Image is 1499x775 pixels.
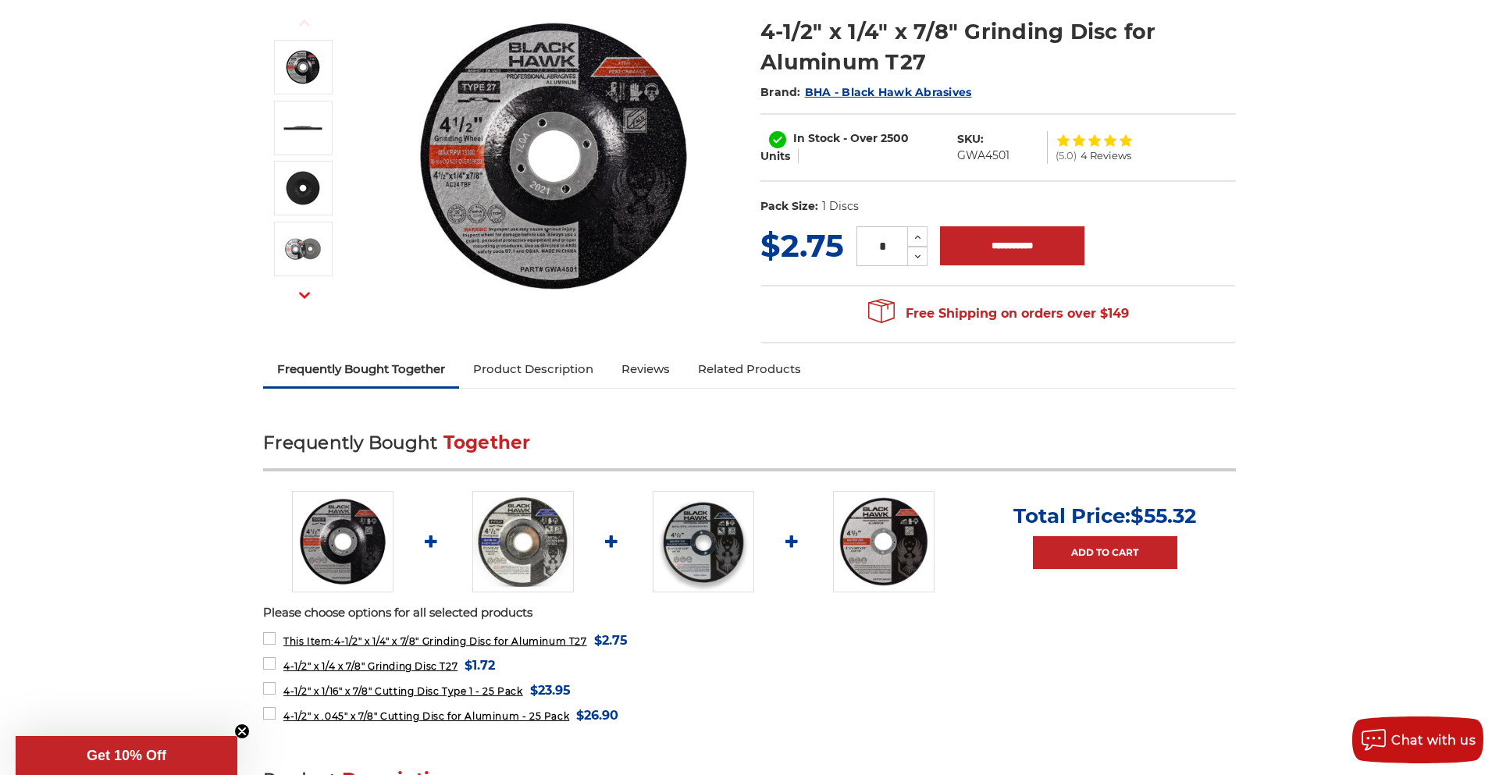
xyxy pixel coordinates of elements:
strong: This Item: [283,635,334,647]
span: $23.95 [530,680,571,701]
button: Chat with us [1352,716,1483,763]
button: Next [286,279,323,312]
img: aluminum grinding disc [283,108,322,148]
span: 4-1/2" x 1/16" x 7/8" Cutting Disc Type 1 - 25 Pack [283,685,523,697]
span: 4 Reviews [1081,151,1131,161]
span: 4-1/2" x 1/4 x 7/8" Grinding Disc T27 [283,660,458,672]
a: Reviews [607,352,684,386]
h1: 4-1/2" x 1/4" x 7/8" Grinding Disc for Aluminum T27 [760,16,1236,77]
span: - Over [843,131,878,145]
dt: Pack Size: [760,198,818,215]
span: In Stock [793,131,840,145]
span: $26.90 [576,705,618,726]
img: 4.5 inch grinding wheel for aluminum [292,491,393,592]
span: Get 10% Off [87,748,166,763]
a: BHA - Black Hawk Abrasives [805,85,972,99]
dd: GWA4501 [957,148,1009,164]
span: 2500 [881,131,909,145]
span: (5.0) [1056,151,1077,161]
p: Total Price: [1013,503,1196,528]
a: Frequently Bought Together [263,352,459,386]
p: Please choose options for all selected products [263,604,1236,622]
span: Frequently Bought [263,432,437,453]
a: Related Products [684,352,815,386]
button: Close teaser [234,723,250,739]
span: 4-1/2" x .045" x 7/8" Cutting Disc for Aluminum - 25 Pack [283,710,569,722]
span: Units [760,149,790,163]
span: $2.75 [594,630,628,651]
dt: SKU: [957,131,984,148]
dd: 1 Discs [822,198,859,215]
img: 4.5 inch grinding wheel for aluminum [283,48,322,87]
a: Product Description [459,352,607,386]
span: $1.72 [465,655,495,676]
span: Chat with us [1391,733,1476,748]
img: 4-1/2" x 1/4" x 7/8" Grinding Disc for Aluminum T27 [283,169,322,208]
span: 4-1/2" x 1/4" x 7/8" Grinding Disc for Aluminum T27 [283,635,587,647]
a: Add to Cart [1033,536,1177,569]
button: Previous [286,6,323,40]
span: $55.32 [1130,503,1196,528]
span: Together [443,432,531,453]
div: Get 10% OffClose teaser [16,736,237,775]
img: BHA 4.5 inch grinding disc for aluminum [283,229,322,268]
span: $2.75 [760,226,844,265]
span: Brand: [760,85,801,99]
span: Free Shipping on orders over $149 [868,298,1129,329]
